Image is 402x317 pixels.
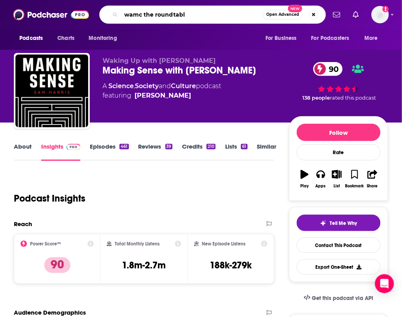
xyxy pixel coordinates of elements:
div: Search podcasts, credits, & more... [99,6,326,24]
span: featuring [102,91,221,100]
button: open menu [260,31,307,46]
span: Podcasts [19,33,43,44]
div: 90 138 peoplerated this podcast [289,57,388,106]
a: Science [108,82,134,90]
a: 90 [313,62,343,76]
h1: Podcast Insights [14,192,85,204]
span: and [159,82,171,90]
button: Play [297,165,313,193]
div: 39 [165,144,173,149]
a: Charts [52,31,79,46]
span: Logged in as agoldsmithwissman [372,6,389,23]
img: Podchaser Pro [66,144,80,150]
span: 138 people [302,95,330,101]
input: Search podcasts, credits, & more... [121,8,263,21]
div: Open Intercom Messenger [375,274,394,293]
span: Waking Up with [PERSON_NAME] [102,57,216,64]
button: Export One-Sheet [297,259,381,275]
span: rated this podcast [330,95,376,101]
div: 210 [207,144,216,149]
a: Culture [171,82,196,90]
a: Contact This Podcast [297,238,381,253]
img: tell me why sparkle [320,220,326,226]
button: Apps [313,165,329,193]
a: Similar [257,143,277,161]
div: 61 [241,144,247,149]
span: Tell Me Why [330,220,357,226]
span: 90 [321,62,343,76]
h2: Audience Demographics [14,309,86,317]
span: Get this podcast via API [312,295,374,302]
img: Podchaser - Follow, Share and Rate Podcasts [13,7,89,22]
button: Open AdvancedNew [263,10,303,19]
a: Society [135,82,159,90]
div: Bookmark [345,184,364,189]
span: For Business [265,33,297,44]
h2: Power Score™ [30,241,61,247]
a: Credits210 [182,143,216,161]
span: Charts [57,33,74,44]
button: tell me why sparkleTell Me Why [297,215,381,231]
div: 461 [119,144,129,149]
span: Open Advanced [266,13,299,17]
h3: 188k-279k [210,259,252,271]
span: For Podcasters [311,33,349,44]
button: List [329,165,345,193]
a: Get this podcast via API [298,289,380,308]
a: Show notifications dropdown [330,8,343,21]
p: 90 [44,257,70,273]
img: Making Sense with Sam Harris [15,55,88,127]
button: open menu [83,31,127,46]
h2: Total Monthly Listens [115,241,159,247]
span: More [365,33,378,44]
button: open menu [359,31,388,46]
div: A podcast [102,81,221,100]
div: List [334,184,340,189]
a: Lists61 [225,143,247,161]
button: open menu [306,31,361,46]
a: Show notifications dropdown [350,8,362,21]
button: Bookmark [345,165,364,193]
svg: Add a profile image [383,6,389,12]
h3: 1.8m-2.7m [122,259,166,271]
div: Play [301,184,309,189]
a: Sam Harris [135,91,191,100]
button: open menu [14,31,53,46]
img: User Profile [372,6,389,23]
a: About [14,143,32,161]
a: Episodes461 [90,143,129,161]
h2: Reach [14,220,32,228]
div: Rate [297,144,381,160]
span: , [134,82,135,90]
div: Share [367,184,378,189]
button: Follow [297,124,381,141]
button: Share [364,165,381,193]
span: Monitoring [89,33,117,44]
a: InsightsPodchaser Pro [41,143,80,161]
a: Reviews39 [138,143,173,161]
h2: New Episode Listens [202,241,246,247]
span: New [288,5,302,12]
div: Apps [316,184,326,189]
button: Show profile menu [372,6,389,23]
